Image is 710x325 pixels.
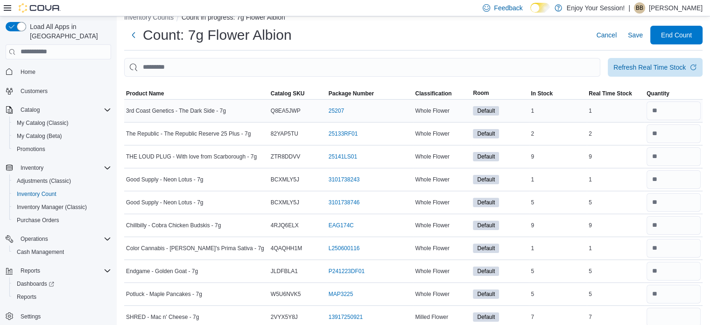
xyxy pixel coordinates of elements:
div: 5 [587,266,645,277]
span: Whole Flower [415,107,449,115]
span: BCXMLY5J [271,176,299,183]
h1: Count: 7g Flower Albion [143,26,292,44]
div: 9 [587,220,645,231]
div: Refresh Real Time Stock [613,63,686,72]
span: Default [473,267,499,276]
span: Cancel [596,30,617,40]
a: 25207 [329,107,344,115]
a: 25141LS01 [329,153,357,160]
span: Home [17,66,111,78]
span: My Catalog (Beta) [13,130,111,142]
span: Default [477,290,495,298]
p: [PERSON_NAME] [649,2,703,14]
button: Count in progress: 7g Flower Albion [182,14,285,21]
span: SHRED - Mac n' Cheese - 7g [126,313,199,321]
span: Purchase Orders [13,215,111,226]
span: Promotions [17,145,45,153]
div: 5 [529,289,587,300]
span: 2VYX5Y8J [271,313,298,321]
span: Milled Flower [415,313,448,321]
span: JLDFBLA1 [271,267,298,275]
button: In Stock [529,88,587,99]
span: Default [477,130,495,138]
span: Good Supply - Neon Lotus - 7g [126,199,203,206]
span: Inventory Count [17,190,56,198]
div: 5 [587,289,645,300]
span: BB [636,2,643,14]
a: Settings [17,311,44,322]
span: Good Supply - Neon Lotus - 7g [126,176,203,183]
a: Home [17,66,39,78]
a: 25133RF01 [329,130,358,137]
span: BCXMLY5J [271,199,299,206]
button: Inventory Counts [124,14,174,21]
span: Inventory Count [13,188,111,200]
input: Dark Mode [530,3,550,13]
div: 7 [587,311,645,323]
span: Load All Apps in [GEOGRAPHIC_DATA] [26,22,111,41]
span: Cash Management [17,248,64,256]
span: Reports [21,267,40,274]
span: Catalog [17,104,111,116]
span: 4QAQHH1M [271,245,302,252]
span: Default [473,175,499,184]
a: EAG174C [329,222,354,229]
button: Save [624,26,647,44]
span: Inventory [17,162,111,173]
button: Adjustments (Classic) [9,174,115,188]
span: Adjustments (Classic) [13,175,111,187]
div: 7 [529,311,587,323]
span: Default [477,175,495,184]
span: Whole Flower [415,199,449,206]
span: Endgame - Golden Goat - 7g [126,267,198,275]
span: Default [477,198,495,207]
span: Settings [21,313,41,320]
span: Default [477,152,495,161]
div: 1 [587,105,645,116]
span: 82YAP5TU [271,130,298,137]
span: Default [477,221,495,230]
p: Enjoy Your Session! [567,2,625,14]
button: Customers [2,84,115,98]
span: Inventory Manager (Classic) [17,203,87,211]
a: Dashboards [9,277,115,290]
span: Default [473,312,499,322]
span: W5U6NVK5 [271,290,301,298]
div: 2 [529,128,587,139]
span: Feedback [494,3,522,13]
button: Operations [17,233,52,245]
button: Cash Management [9,246,115,259]
input: This is a search bar. After typing your query, hit enter to filter the results lower in the page. [124,58,600,77]
span: Chillbilly - Cobra Chicken Budskis - 7g [126,222,221,229]
span: Whole Flower [415,130,449,137]
button: Catalog [17,104,43,116]
span: Whole Flower [415,153,449,160]
button: Package Number [327,88,414,99]
span: Default [477,107,495,115]
button: Reports [9,290,115,303]
span: Default [473,106,499,116]
span: Default [473,152,499,161]
button: Quantity [645,88,703,99]
button: Reports [17,265,44,276]
div: 1 [529,174,587,185]
div: 1 [529,105,587,116]
span: My Catalog (Classic) [17,119,69,127]
span: In Stock [531,90,553,97]
span: Q8EA5JWP [271,107,301,115]
span: Default [473,289,499,299]
span: Package Number [329,90,374,97]
span: Save [628,30,643,40]
span: Room [473,89,489,97]
span: Settings [17,310,111,322]
button: Settings [2,309,115,323]
div: 1 [529,243,587,254]
button: Reports [2,264,115,277]
button: Inventory [2,161,115,174]
button: Classification [413,88,471,99]
a: 13917250921 [329,313,363,321]
button: Operations [2,232,115,246]
span: Promotions [13,144,111,155]
span: ZTR8DDVV [271,153,300,160]
span: Cash Management [13,246,111,258]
